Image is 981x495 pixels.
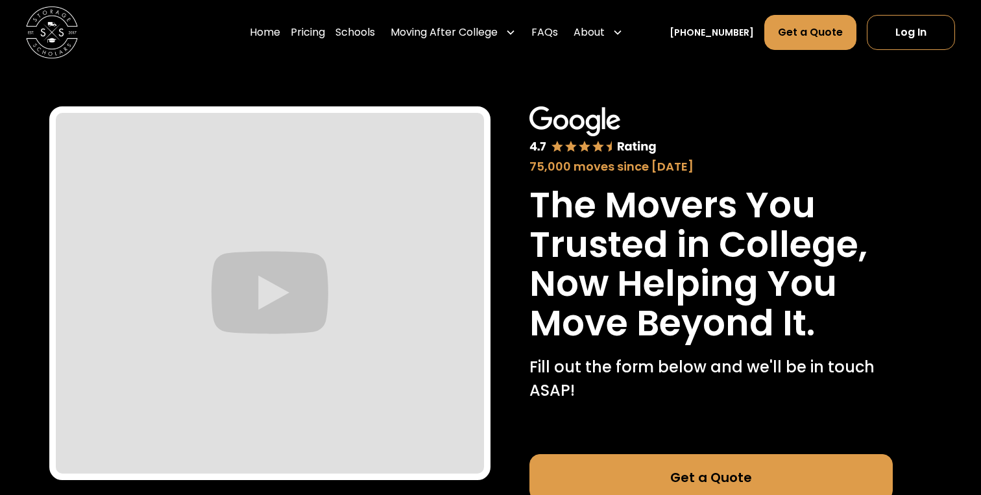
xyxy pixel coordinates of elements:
a: Log In [867,15,955,50]
div: About [574,25,605,40]
a: Pricing [291,14,325,51]
img: Storage Scholars main logo [26,6,78,58]
img: Google 4.7 star rating [529,106,657,155]
a: Schools [335,14,375,51]
p: Fill out the form below and we'll be in touch ASAP! [529,356,893,402]
a: FAQs [531,14,558,51]
a: Get a Quote [764,15,856,50]
a: Home [250,14,280,51]
h1: The Movers You Trusted in College, Now Helping You Move Beyond It. [529,186,893,343]
div: Moving After College [391,25,498,40]
iframe: Graduate Shipping [56,113,484,474]
div: 75,000 moves since [DATE] [529,158,893,175]
a: [PHONE_NUMBER] [670,26,754,40]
